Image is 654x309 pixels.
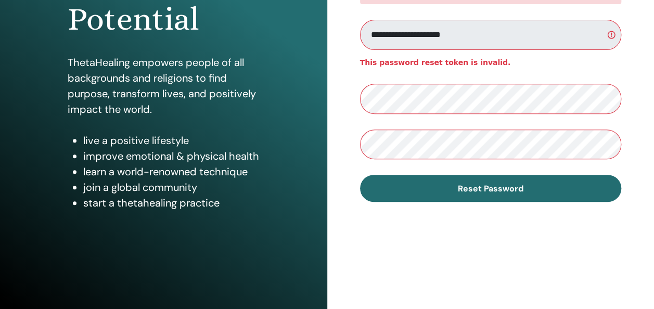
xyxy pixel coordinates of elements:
[68,55,260,117] p: ThetaHealing empowers people of all backgrounds and religions to find purpose, transform lives, a...
[83,133,260,148] li: live a positive lifestyle
[83,195,260,211] li: start a thetahealing practice
[360,58,511,67] strong: This password reset token is invalid.
[360,175,622,202] button: Reset Password
[83,179,260,195] li: join a global community
[458,183,523,194] span: Reset Password
[83,164,260,179] li: learn a world-renowned technique
[83,148,260,164] li: improve emotional & physical health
